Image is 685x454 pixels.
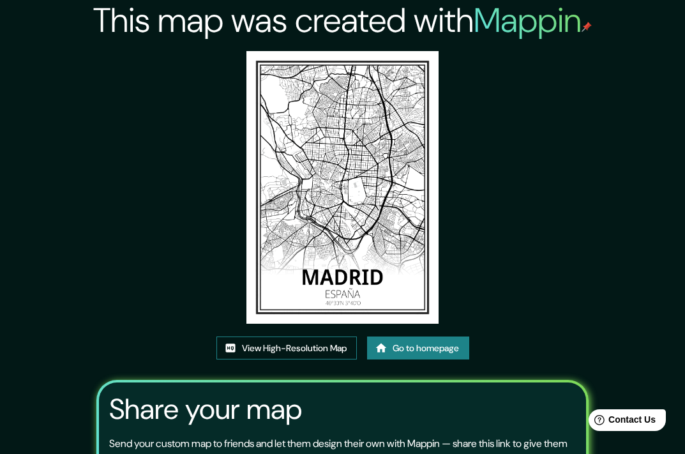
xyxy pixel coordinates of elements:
[571,404,671,440] iframe: Help widget launcher
[246,51,439,324] img: created-map
[109,393,302,426] h3: Share your map
[216,337,357,360] a: View High-Resolution Map
[582,22,592,32] img: mappin-pin
[367,337,469,360] a: Go to homepage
